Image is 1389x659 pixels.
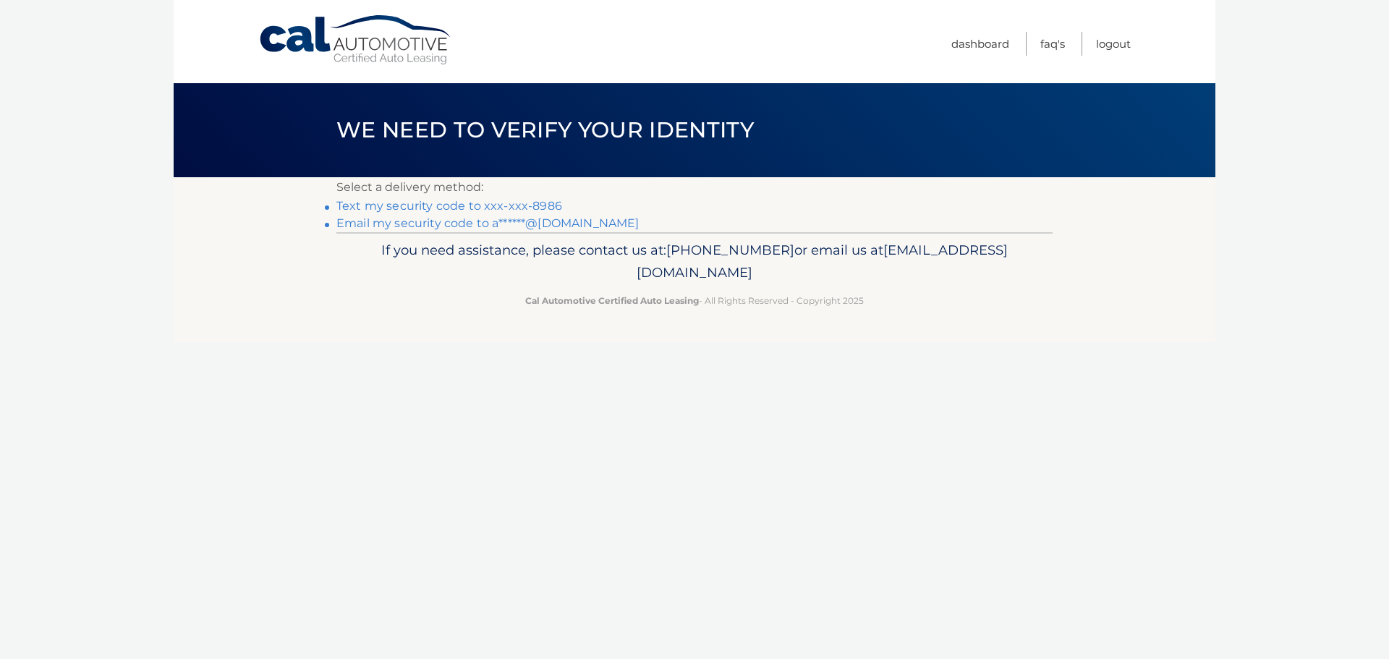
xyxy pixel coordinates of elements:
p: - All Rights Reserved - Copyright 2025 [346,293,1043,308]
a: FAQ's [1040,32,1065,56]
a: Email my security code to a******@[DOMAIN_NAME] [336,216,640,230]
a: Cal Automotive [258,14,454,66]
span: [PHONE_NUMBER] [666,242,794,258]
a: Logout [1096,32,1131,56]
p: If you need assistance, please contact us at: or email us at [346,239,1043,285]
span: We need to verify your identity [336,116,754,143]
p: Select a delivery method: [336,177,1053,197]
a: Text my security code to xxx-xxx-8986 [336,199,562,213]
a: Dashboard [951,32,1009,56]
strong: Cal Automotive Certified Auto Leasing [525,295,699,306]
